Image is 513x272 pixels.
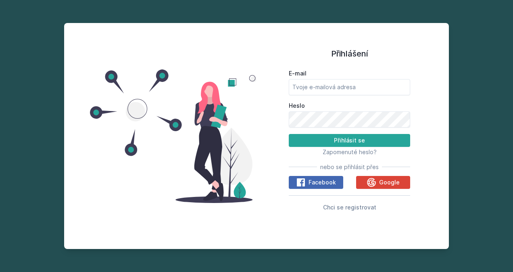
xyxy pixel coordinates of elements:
[289,79,410,95] input: Tvoje e-mailová adresa
[309,178,336,186] span: Facebook
[289,134,410,147] button: Přihlásit se
[289,102,410,110] label: Heslo
[320,163,379,171] span: nebo se přihlásit přes
[356,176,411,189] button: Google
[323,149,377,155] span: Zapomenuté heslo?
[289,48,410,60] h1: Přihlášení
[379,178,400,186] span: Google
[289,176,343,189] button: Facebook
[289,69,410,77] label: E-mail
[323,204,376,211] span: Chci se registrovat
[323,202,376,212] button: Chci se registrovat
